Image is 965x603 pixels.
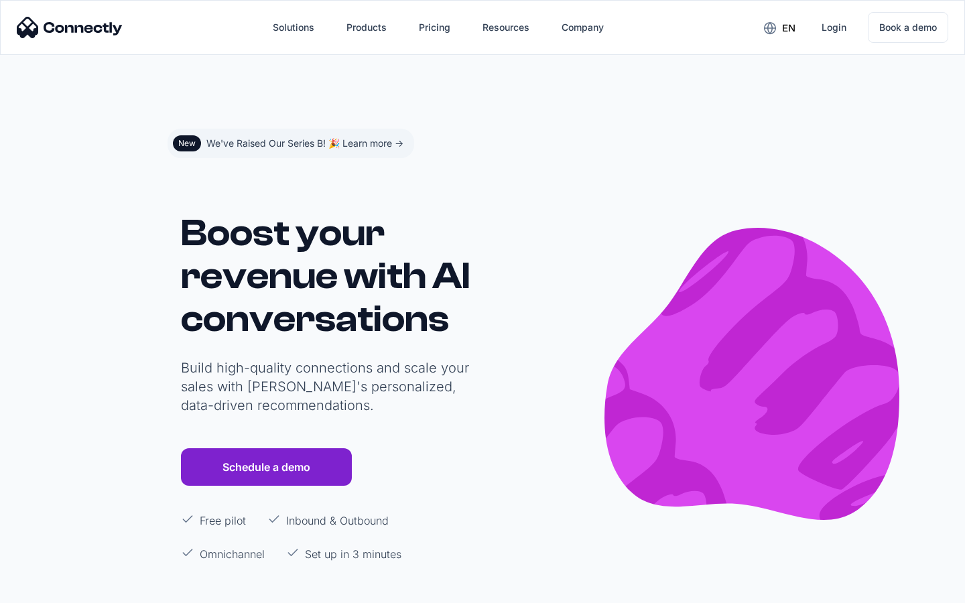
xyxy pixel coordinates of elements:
[782,19,795,38] div: en
[200,546,265,562] p: Omnichannel
[811,11,857,44] a: Login
[17,17,123,38] img: Connectly Logo
[868,12,948,43] a: Book a demo
[178,138,196,149] div: New
[13,578,80,598] aside: Language selected: English
[822,18,846,37] div: Login
[181,358,476,415] p: Build high-quality connections and scale your sales with [PERSON_NAME]'s personalized, data-drive...
[482,18,529,37] div: Resources
[346,18,387,37] div: Products
[206,134,403,153] div: We've Raised Our Series B! 🎉 Learn more ->
[305,546,401,562] p: Set up in 3 minutes
[27,580,80,598] ul: Language list
[408,11,461,44] a: Pricing
[419,18,450,37] div: Pricing
[181,212,476,340] h1: Boost your revenue with AI conversations
[562,18,604,37] div: Company
[181,448,352,486] a: Schedule a demo
[286,513,389,529] p: Inbound & Outbound
[168,129,414,158] a: NewWe've Raised Our Series B! 🎉 Learn more ->
[200,513,246,529] p: Free pilot
[273,18,314,37] div: Solutions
